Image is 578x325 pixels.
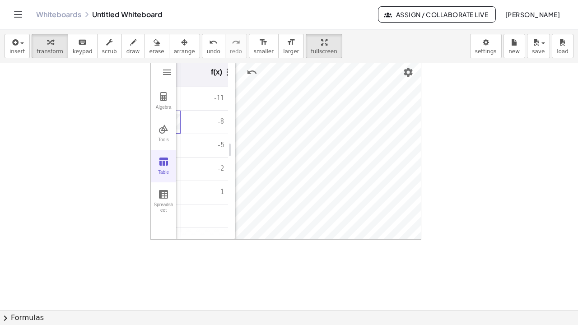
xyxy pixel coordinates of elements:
[32,34,68,58] button: transform
[278,34,304,58] button: format_sizelarger
[378,6,496,23] button: Assign / Collaborate Live
[306,34,342,58] button: fullscreen
[121,34,145,58] button: draw
[400,64,416,80] button: Settings
[475,48,497,55] span: settings
[181,158,228,180] div: -2
[209,37,218,48] i: undo
[557,48,569,55] span: load
[5,34,30,58] button: insert
[287,37,295,48] i: format_size
[552,34,573,58] button: load
[153,105,174,117] div: Algebra
[230,48,242,55] span: redo
[153,137,174,150] div: Tools
[244,64,260,80] button: Undo
[68,34,98,58] button: keyboardkeypad
[232,37,240,48] i: redo
[11,7,25,22] button: Toggle navigation
[73,48,93,55] span: keypad
[283,48,299,55] span: larger
[174,48,195,55] span: arrange
[527,34,550,58] button: save
[149,48,164,55] span: erase
[181,111,228,133] div: -8
[235,60,421,240] canvas: Graphics View 1
[470,34,502,58] button: settings
[207,48,220,55] span: undo
[36,10,81,19] a: Whiteboards
[532,48,545,55] span: save
[181,181,228,204] div: 1
[162,67,172,78] img: Main Menu
[505,10,560,19] span: [PERSON_NAME]
[126,48,140,55] span: draw
[153,170,174,182] div: Table
[254,48,274,55] span: smaller
[386,10,488,19] span: Assign / Collaborate Live
[259,37,268,48] i: format_size
[225,34,247,58] button: redoredo
[37,48,63,55] span: transform
[503,34,525,58] button: new
[78,37,87,48] i: keyboard
[311,48,337,55] span: fullscreen
[169,34,200,58] button: arrange
[211,65,222,76] div: f(x)
[508,48,520,55] span: new
[181,88,228,110] div: -11
[144,34,169,58] button: erase
[498,6,567,23] button: [PERSON_NAME]
[202,34,225,58] button: undoundo
[150,59,421,240] div: Graphing Calculator
[249,34,279,58] button: format_sizesmaller
[181,135,228,157] div: -5
[9,48,25,55] span: insert
[153,202,174,215] div: Spreadsheet
[102,48,117,55] span: scrub
[97,34,122,58] button: scrub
